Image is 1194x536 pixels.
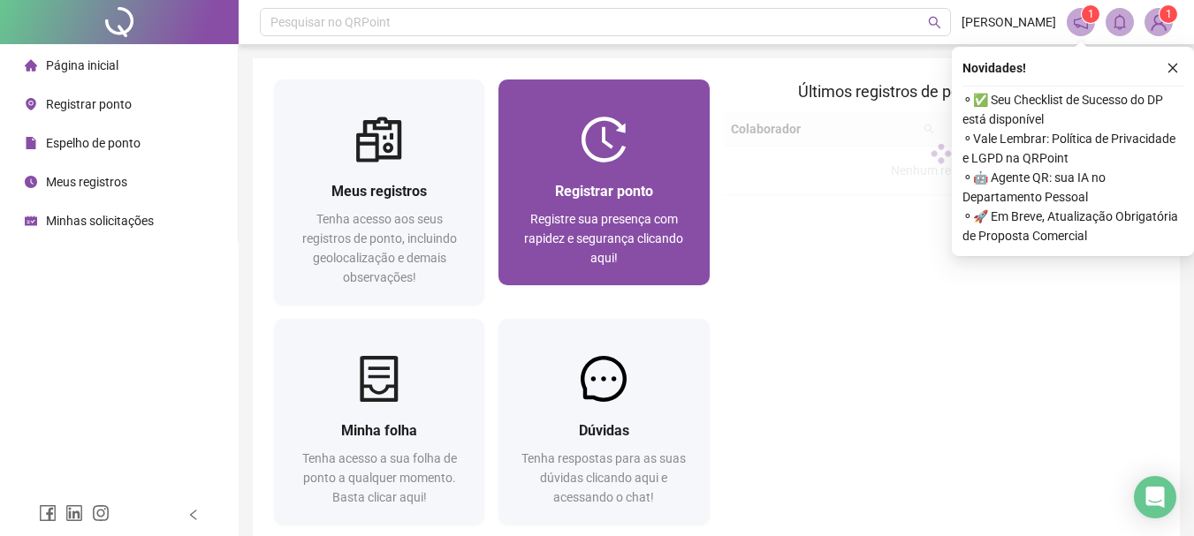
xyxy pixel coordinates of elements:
[1073,14,1089,30] span: notification
[25,215,37,227] span: schedule
[1088,8,1094,20] span: 1
[65,504,83,522] span: linkedin
[1166,8,1172,20] span: 1
[331,183,427,200] span: Meus registros
[302,451,457,504] span: Tenha acesso a sua folha de ponto a qualquer momento. Basta clicar aqui!
[962,12,1056,32] span: [PERSON_NAME]
[1112,14,1128,30] span: bell
[274,79,484,305] a: Meus registrosTenha acesso aos seus registros de ponto, incluindo geolocalização e demais observa...
[46,136,141,150] span: Espelho de ponto
[92,504,110,522] span: instagram
[46,97,132,111] span: Registrar ponto
[25,98,37,110] span: environment
[302,212,457,284] span: Tenha acesso aos seus registros de ponto, incluindo geolocalização e demais observações!
[46,214,154,228] span: Minhas solicitações
[962,58,1026,78] span: Novidades !
[962,207,1183,245] span: ⚬ 🚀 Em Breve, Atualização Obrigatória de Proposta Comercial
[25,59,37,72] span: home
[341,422,417,439] span: Minha folha
[46,58,118,72] span: Página inicial
[25,176,37,188] span: clock-circle
[962,168,1183,207] span: ⚬ 🤖 Agente QR: sua IA no Departamento Pessoal
[187,509,200,521] span: left
[1134,476,1176,518] div: Open Intercom Messenger
[498,79,709,285] a: Registrar pontoRegistre sua presença com rapidez e segurança clicando aqui!
[928,16,941,29] span: search
[579,422,629,439] span: Dúvidas
[798,82,1084,101] span: Últimos registros de ponto sincronizados
[39,504,57,522] span: facebook
[274,319,484,525] a: Minha folhaTenha acesso a sua folha de ponto a qualquer momento. Basta clicar aqui!
[1160,5,1177,23] sup: Atualize o seu contato no menu Meus Dados
[25,137,37,149] span: file
[46,175,127,189] span: Meus registros
[498,319,709,525] a: DúvidasTenha respostas para as suas dúvidas clicando aqui e acessando o chat!
[962,90,1183,129] span: ⚬ ✅ Seu Checklist de Sucesso do DP está disponível
[524,212,683,265] span: Registre sua presença com rapidez e segurança clicando aqui!
[521,451,686,504] span: Tenha respostas para as suas dúvidas clicando aqui e acessando o chat!
[1167,62,1179,74] span: close
[555,183,653,200] span: Registrar ponto
[1145,9,1172,35] img: 19041
[962,129,1183,168] span: ⚬ Vale Lembrar: Política de Privacidade e LGPD na QRPoint
[1082,5,1099,23] sup: 1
